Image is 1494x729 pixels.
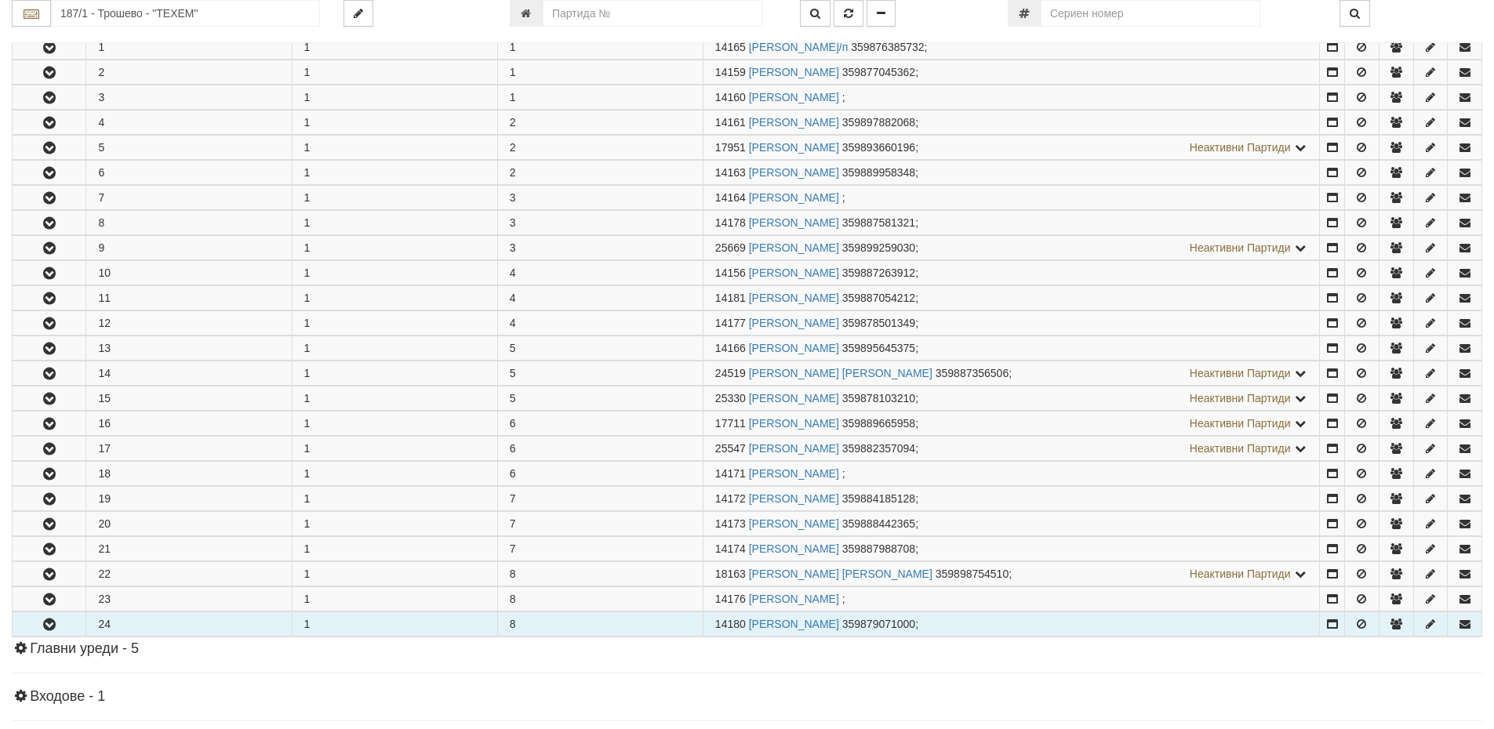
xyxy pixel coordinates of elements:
span: 359887054212 [842,292,915,304]
a: [PERSON_NAME] [PERSON_NAME] [749,367,932,379]
td: ; [703,34,1320,60]
td: ; [703,136,1320,160]
td: 1 [292,386,497,411]
span: 6 [510,467,516,480]
span: Неактивни Партиди [1190,141,1291,154]
span: 7 [510,542,516,555]
td: ; [703,386,1320,411]
span: Партида № [715,517,746,530]
td: 7 [86,186,292,210]
td: 1 [86,34,292,60]
td: 19 [86,487,292,511]
td: 1 [292,361,497,386]
span: Партида № [715,216,746,229]
a: [PERSON_NAME] [749,191,839,204]
td: 1 [292,136,497,160]
td: 2 [86,60,292,85]
span: Партида № [715,593,746,605]
a: [PERSON_NAME] [749,267,839,279]
span: 359893660196 [842,141,915,154]
a: [PERSON_NAME] [749,467,839,480]
span: 7 [510,492,516,505]
span: 359897882068 [842,116,915,129]
span: 359889665958 [842,417,915,430]
span: Партида № [715,317,746,329]
span: 8 [510,593,516,605]
a: [PERSON_NAME] [PERSON_NAME] [749,568,932,580]
td: 1 [292,537,497,561]
td: ; [703,437,1320,461]
td: 8 [86,211,292,235]
a: [PERSON_NAME] [749,91,839,103]
td: 1 [292,311,497,335]
span: Партида № [715,542,746,555]
span: 1 [510,41,516,53]
span: 6 [510,417,516,430]
span: Неактивни Партиди [1190,442,1291,455]
span: Партида № [715,91,746,103]
span: 359899259030 [842,241,915,254]
span: 5 [510,392,516,404]
span: 359878501349 [842,317,915,329]
td: ; [703,412,1320,436]
span: 359876385732 [851,41,924,53]
td: 3 [86,85,292,110]
td: 6 [86,161,292,185]
td: ; [703,186,1320,210]
span: Партида № [715,492,746,505]
span: 7 [510,517,516,530]
a: [PERSON_NAME] [749,342,839,354]
td: 23 [86,587,292,611]
span: Партида № [715,618,746,630]
td: 1 [292,111,497,135]
td: ; [703,286,1320,310]
td: ; [703,462,1320,486]
a: [PERSON_NAME] [749,241,839,254]
td: ; [703,562,1320,586]
span: 2 [510,141,516,154]
span: 5 [510,367,516,379]
td: 5 [86,136,292,160]
td: ; [703,60,1320,85]
a: [PERSON_NAME] [749,417,839,430]
td: 10 [86,261,292,285]
td: 14 [86,361,292,386]
td: 20 [86,512,292,536]
span: 359882357094 [842,442,915,455]
td: ; [703,311,1320,335]
span: 359895645375 [842,342,915,354]
span: 3 [510,191,516,204]
td: 1 [292,60,497,85]
a: [PERSON_NAME] [749,542,839,555]
span: 359879071000 [842,618,915,630]
td: 13 [86,336,292,361]
span: 1 [510,66,516,78]
span: 6 [510,442,516,455]
span: Неактивни Партиди [1190,568,1291,580]
a: [PERSON_NAME] [749,292,839,304]
td: 24 [86,612,292,637]
span: Партида № [715,116,746,129]
span: Партида № [715,292,746,304]
a: [PERSON_NAME]/п [749,41,849,53]
span: Партида № [715,442,746,455]
td: 1 [292,236,497,260]
span: Партида № [715,467,746,480]
td: 1 [292,34,497,60]
td: 1 [292,437,497,461]
a: [PERSON_NAME] [749,216,839,229]
td: 1 [292,186,497,210]
td: ; [703,161,1320,185]
span: Партида № [715,367,746,379]
td: ; [703,361,1320,386]
td: ; [703,612,1320,637]
td: 21 [86,537,292,561]
td: 18 [86,462,292,486]
span: Неактивни Партиди [1190,241,1291,254]
td: ; [703,336,1320,361]
a: [PERSON_NAME] [749,116,839,129]
span: 2 [510,116,516,129]
span: 2 [510,166,516,179]
span: Партида № [715,342,746,354]
a: [PERSON_NAME] [749,618,839,630]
